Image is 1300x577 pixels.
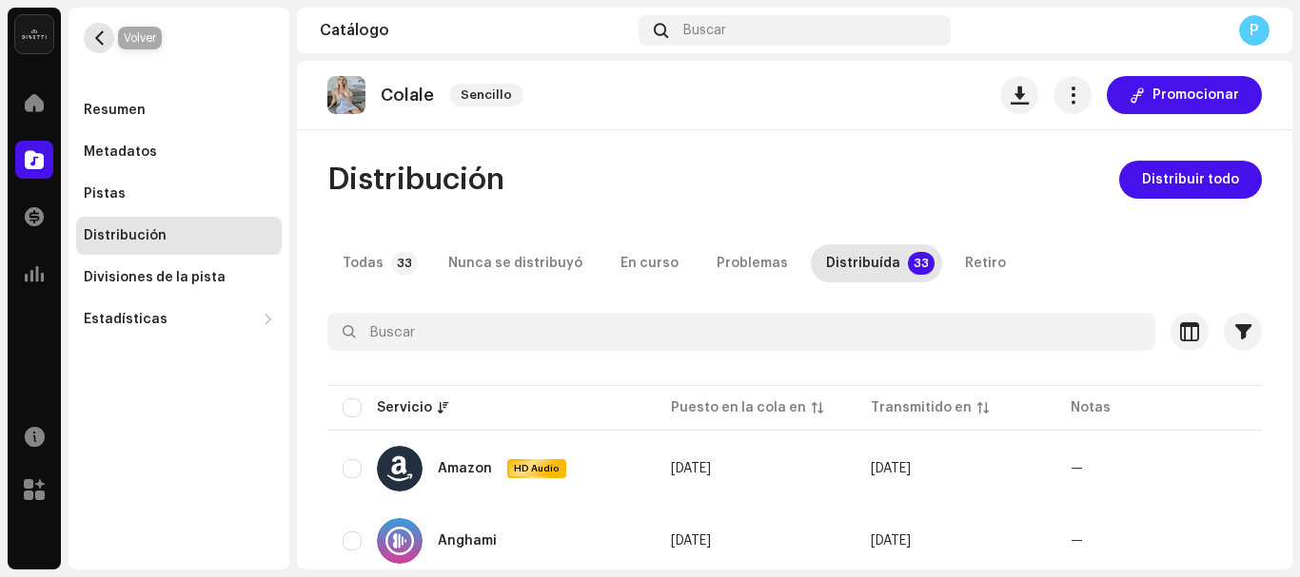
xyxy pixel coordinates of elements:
[76,133,282,171] re-m-nav-item: Metadatos
[449,84,523,106] span: Sencillo
[438,534,497,548] div: Anghami
[84,228,167,243] div: Distribución
[76,175,282,213] re-m-nav-item: Pistas
[1071,534,1083,548] re-a-table-badge: —
[871,398,972,417] div: Transmitido en
[1119,161,1262,199] button: Distribuir todo
[76,91,282,129] re-m-nav-item: Resumen
[15,15,53,53] img: 02a7c2d3-3c89-4098-b12f-2ff2945c95ee
[84,103,146,118] div: Resumen
[671,534,711,548] span: 7 oct 2025
[76,217,282,255] re-m-nav-item: Distribución
[1142,161,1239,199] span: Distribuir todo
[1239,15,1270,46] div: P
[908,252,935,275] p-badge: 33
[84,186,126,202] div: Pistas
[327,161,504,199] span: Distribución
[671,398,806,417] div: Puesto en la cola en
[826,244,900,282] div: Distribuída
[1107,76,1262,114] button: Promocionar
[871,462,911,475] span: 7 oct 2025
[1071,462,1083,475] re-a-table-badge: —
[1152,76,1239,114] span: Promocionar
[965,244,1006,282] div: Retiro
[509,462,564,475] span: HD Audio
[327,76,365,114] img: ea70ebb2-3f66-457a-8570-974ed5a4c4f5
[683,23,726,38] span: Buscar
[381,86,434,106] p: Colale
[438,462,492,475] div: Amazon
[343,244,384,282] div: Todas
[671,462,711,475] span: 7 oct 2025
[717,244,788,282] div: Problemas
[377,398,432,417] div: Servicio
[327,313,1155,351] input: Buscar
[84,270,226,285] div: Divisiones de la pista
[448,244,582,282] div: Nunca se distribuyó
[871,534,911,548] span: 7 oct 2025
[620,244,679,282] div: En curso
[76,259,282,297] re-m-nav-item: Divisiones de la pista
[391,252,418,275] p-badge: 33
[84,312,167,327] div: Estadísticas
[320,23,631,38] div: Catálogo
[84,144,157,160] div: Metadatos
[76,300,282,338] re-m-nav-dropdown: Estadísticas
